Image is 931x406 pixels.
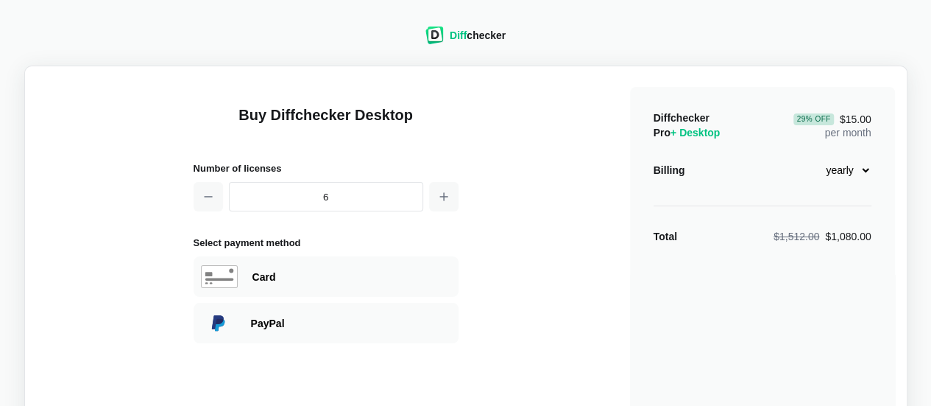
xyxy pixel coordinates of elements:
h2: Number of licenses [194,161,459,176]
span: Diff [450,29,467,41]
img: Diffchecker logo [425,27,444,44]
div: Paying with PayPal [251,316,451,331]
h1: Buy Diffchecker Desktop [194,105,459,143]
input: 1 [229,182,423,211]
div: checker [450,28,506,43]
span: $15.00 [793,113,871,125]
span: Pro [654,127,721,139]
strong: Total [654,231,677,242]
div: Billing [654,163,685,178]
h2: Select payment method [194,235,459,251]
div: per month [793,111,871,140]
div: Paying with PayPal [194,303,459,343]
div: Paying with Card [252,270,451,284]
div: 29 % Off [793,113,833,125]
div: Paying with Card [194,256,459,297]
a: Diffchecker logoDiffchecker [425,35,506,46]
span: Diffchecker [654,112,709,124]
span: + Desktop [670,127,720,139]
span: $1,512.00 [774,231,819,242]
div: $1,080.00 [774,229,871,244]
